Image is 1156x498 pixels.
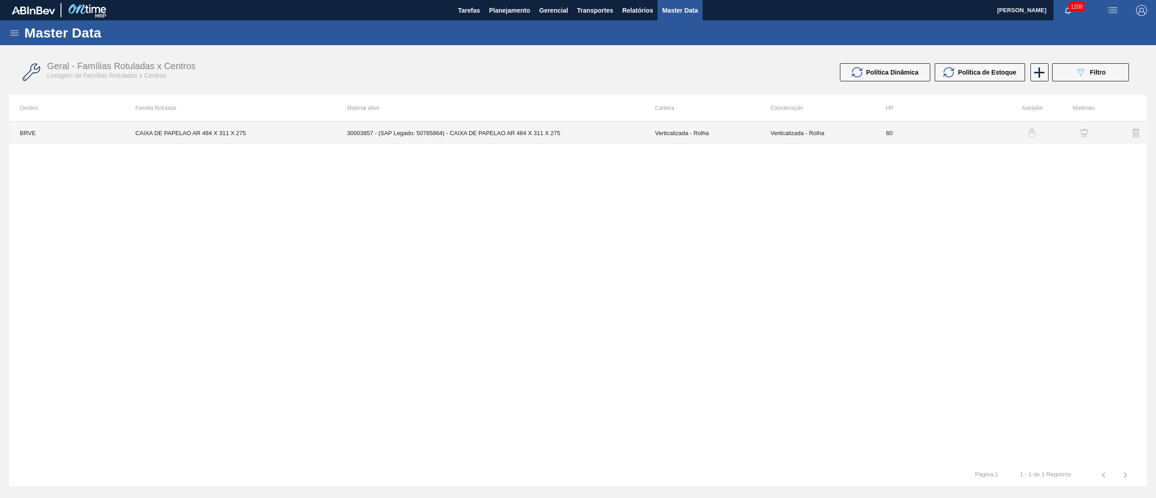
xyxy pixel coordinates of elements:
[1052,63,1129,81] button: Filtro
[1009,464,1082,478] td: 1 - 1 de 1 Registros
[1043,95,1095,121] th: Materiais
[1099,122,1147,144] div: Excluir Família Rotulada X Centro
[12,6,55,14] img: TNhmsLtSVTkK8tSr43FrP2fwEKptu5GPRR3wAAAABJRU5ErkJggg==
[1073,122,1095,144] button: shopping-cart-icon
[9,122,125,144] td: BRVE
[1048,63,1133,81] div: Filtrar Família Rotulada x Centro
[1079,128,1088,137] img: shopping-cart-icon
[760,122,875,144] td: Verticalizada - Rolha
[958,69,1016,76] span: Política de Estoque
[125,95,336,121] th: Família Rotulada
[336,122,644,144] td: 30003857 - (SAP Legado: 50785864) - CAIXA DE PAPELAO AR 484 X 311 X 275
[9,95,125,121] th: Destino
[577,5,613,16] span: Transportes
[875,122,991,144] td: 60
[458,5,480,16] span: Tarefas
[662,5,698,16] span: Master Data
[935,63,1025,81] button: Política de Estoque
[644,95,760,121] th: Carteira
[24,28,185,38] h1: Master Data
[1131,127,1142,138] img: delete-icon
[1047,122,1095,144] div: Ver Materiais
[1125,122,1147,144] button: delete-icon
[1069,2,1085,12] span: 1200
[1030,63,1048,81] div: Nova Família Rotulada x Centro
[47,72,166,79] span: Listagem de Famílias Rotuladas x Centros
[1090,69,1105,76] span: Filtro
[935,63,1030,81] div: Atualizar Política de Estoque em Massa
[875,95,991,121] th: HP
[840,63,930,81] button: Política Dinâmica
[760,95,875,121] th: Coordenação
[489,5,530,16] span: Planejamento
[1021,122,1043,144] button: auto-pilot-icon
[964,464,1009,478] td: Página : 1
[995,122,1043,144] div: Configuração Auto Pilot
[1027,128,1036,137] img: auto-pilot-icon
[622,5,653,16] span: Relatórios
[336,95,644,121] th: Material ativo
[866,69,918,76] span: Política Dinâmica
[47,61,196,71] span: Geral - Famílias Rotuladas x Centros
[840,63,935,81] div: Atualizar Política Dinâmica
[1107,5,1118,16] img: userActions
[125,122,336,144] td: CAIXA DE PAPELAO AR 484 X 311 X 275
[991,95,1043,121] th: Autopilot
[1053,4,1082,17] button: Notificações
[644,122,760,144] td: Verticalizada - Rolha
[539,5,568,16] span: Gerencial
[1136,5,1147,16] img: Logout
